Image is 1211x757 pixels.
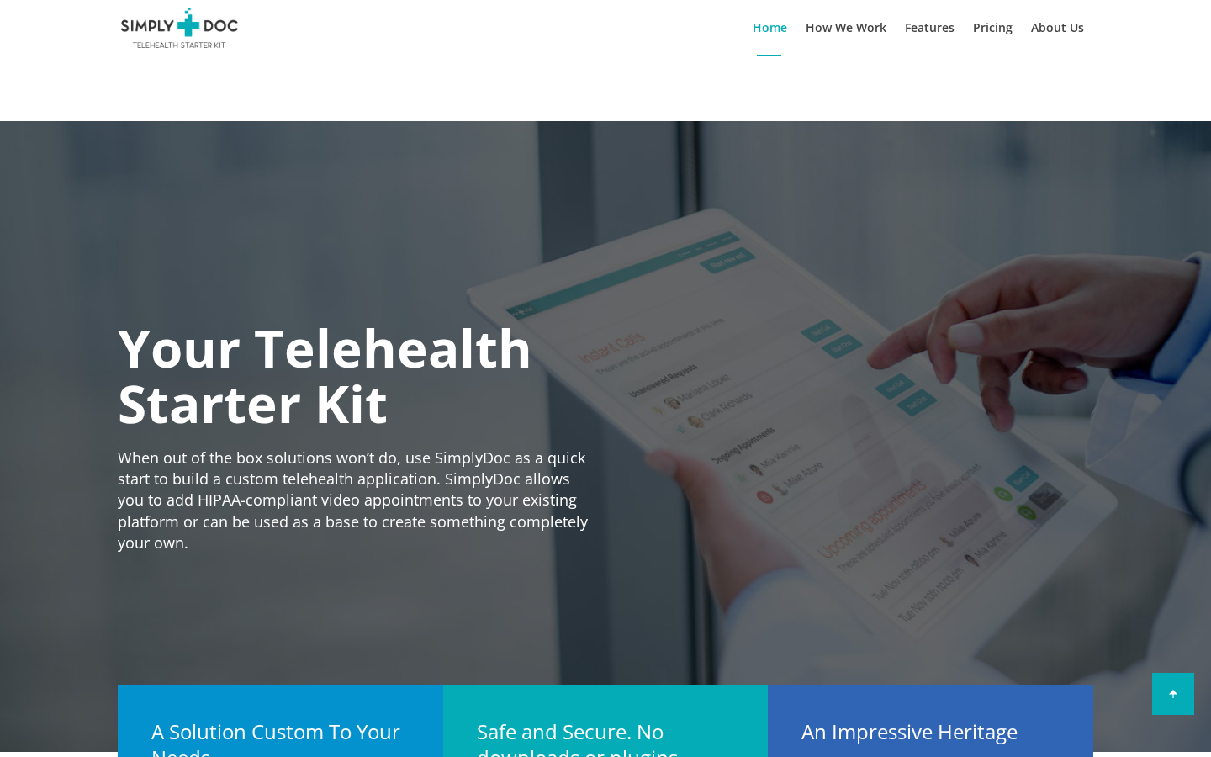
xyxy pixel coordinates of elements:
[4,375,362,390] label: Please complete this required field.
[118,8,241,48] img: SimplyDoc
[905,19,955,35] span: Features
[4,481,362,496] label: Please complete this required field.
[1031,19,1084,35] span: About Us
[118,447,589,570] p: When out of the box solutions won’t do, use SimplyDoc as a quick start to build a custom teleheal...
[973,19,1013,35] span: Pricing
[4,207,362,222] label: Please complete this required field.
[806,19,886,35] span: How We Work
[4,39,362,54] label: Please complete this required field.
[801,717,1018,745] span: An Impressive Heritage
[4,291,362,306] label: Please complete this required field.
[118,320,589,431] h1: Your Telehealth Starter Kit
[4,123,362,138] label: Please complete this required field.
[753,19,787,35] span: Home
